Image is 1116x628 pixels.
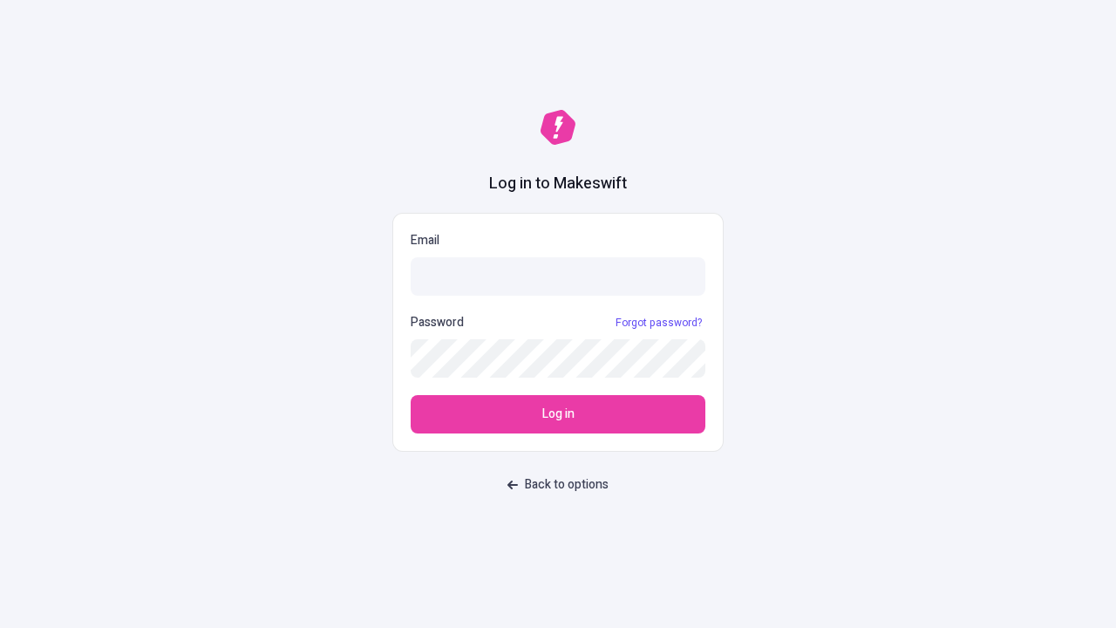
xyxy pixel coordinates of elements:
[411,313,464,332] p: Password
[542,405,575,424] span: Log in
[411,257,705,296] input: Email
[489,173,627,195] h1: Log in to Makeswift
[525,475,609,495] span: Back to options
[612,316,705,330] a: Forgot password?
[411,395,705,433] button: Log in
[497,469,619,501] button: Back to options
[411,231,705,250] p: Email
